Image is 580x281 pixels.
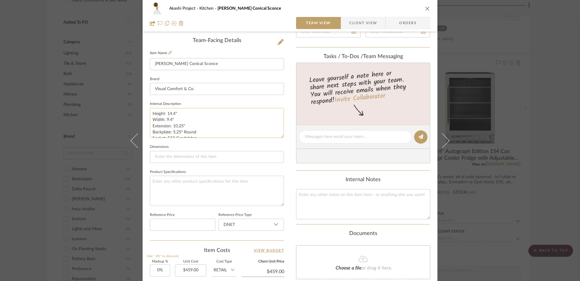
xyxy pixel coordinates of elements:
input: Enter Item Name [150,58,284,70]
a: View Budget [254,247,284,254]
div: Team-Facing Details [150,38,284,44]
div: Documents [296,230,430,237]
div: Internal Notes [296,177,430,183]
span: Team View [306,17,331,29]
img: Remove from project [179,21,184,26]
label: Brand [150,78,159,81]
label: Reference Price Type [218,214,252,217]
span: [PERSON_NAME] Conical Sconce [217,6,281,11]
label: Unit Cost [175,260,206,263]
span: or drag it here. [362,266,392,270]
label: Markup % [150,260,170,263]
div: Item Costs [150,247,284,254]
a: Invite Collaborator [334,91,386,106]
div: Leave yourself a note here or share next steps with your team. You will receive emails when they ... [295,67,431,107]
span: Orders [392,17,423,29]
span: Choose a file [336,266,362,270]
span: Akashi Project [169,6,199,11]
button: close [425,6,430,11]
div: team Messaging [296,54,430,60]
label: Internal Description [150,103,181,106]
span: Kitchen [199,6,217,11]
label: Item Name [150,51,172,56]
input: Enter the dimensions of this item [150,151,284,163]
label: Reference Price [150,214,175,217]
input: Enter Brand [150,83,284,95]
span: Client View [349,17,377,29]
label: Client Unit Price [242,260,284,263]
img: e03e99fd-2ed1-4ee6-9dc3-2b61de18bc5f_48x40.jpg [150,2,164,15]
label: Product Specifications [150,171,186,174]
label: Dimensions [150,145,169,149]
span: Tasks / To-Dos / [324,54,363,59]
label: Cost Type [211,260,237,263]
